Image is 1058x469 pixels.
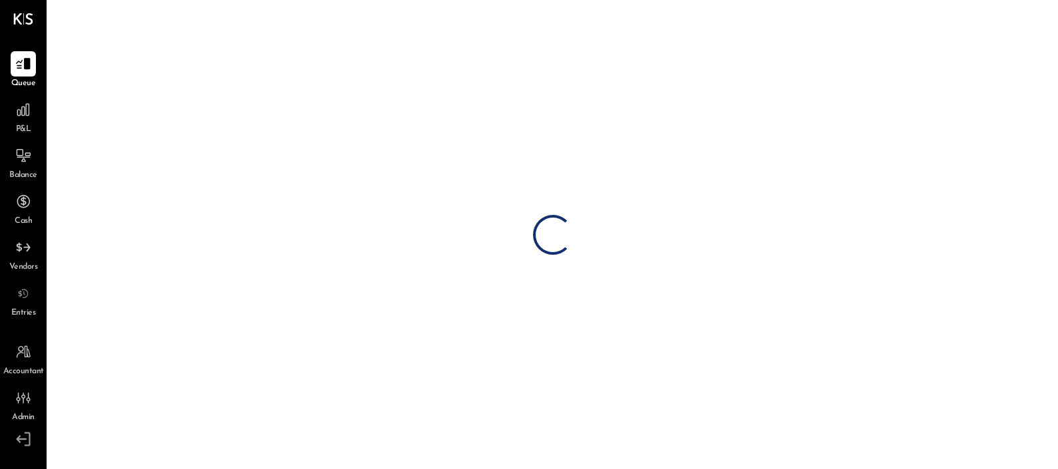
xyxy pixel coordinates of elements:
[9,170,37,182] span: Balance
[1,189,46,228] a: Cash
[11,307,36,319] span: Entries
[9,261,38,273] span: Vendors
[1,339,46,378] a: Accountant
[1,235,46,273] a: Vendors
[16,124,31,136] span: P&L
[1,143,46,182] a: Balance
[15,216,32,228] span: Cash
[12,412,35,424] span: Admin
[3,366,44,378] span: Accountant
[1,51,46,90] a: Queue
[11,78,36,90] span: Queue
[1,385,46,424] a: Admin
[1,97,46,136] a: P&L
[1,281,46,319] a: Entries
